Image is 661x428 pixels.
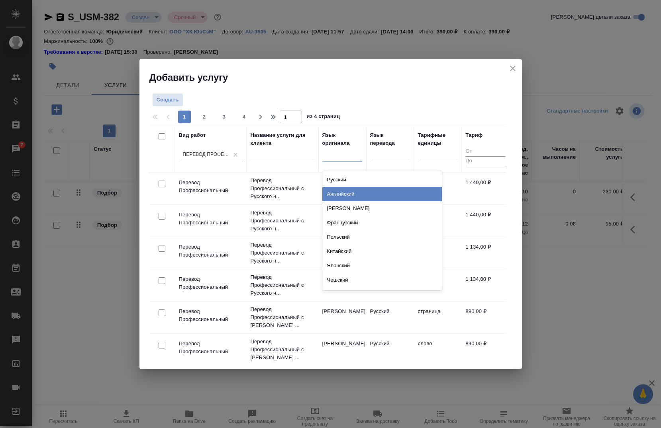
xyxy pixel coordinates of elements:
[462,207,510,235] td: 1 440,00 ₽
[322,259,442,273] div: Японский
[322,287,442,302] div: Сербский
[318,207,366,235] td: Русский
[251,177,314,200] p: Перевод Профессиональный с Русского н...
[198,113,211,121] span: 2
[251,131,314,147] div: Название услуги для клиента
[251,241,314,265] p: Перевод Профессиональный с Русского н...
[462,239,510,267] td: 1 134,00 ₽
[466,147,506,157] input: От
[251,305,314,329] p: Перевод Профессиональный с [PERSON_NAME] ...
[179,211,243,227] p: Перевод Профессиональный
[251,209,314,233] p: Перевод Профессиональный с Русского н...
[366,303,414,331] td: Русский
[179,131,206,139] div: Вид работ
[322,244,442,259] div: Китайский
[318,175,366,202] td: Русский
[322,273,442,287] div: Чешский
[418,131,458,147] div: Тарифные единицы
[414,336,462,364] td: слово
[307,112,340,123] span: из 4 страниц
[318,336,366,364] td: [PERSON_NAME]
[157,95,179,105] span: Создать
[322,230,442,244] div: Польский
[462,271,510,299] td: 1 134,00 ₽
[251,338,314,362] p: Перевод Профессиональный с [PERSON_NAME] ...
[238,111,251,123] button: 4
[466,131,483,139] div: Тариф
[507,62,519,74] button: close
[149,71,522,84] h2: Добавить услугу
[179,307,243,323] p: Перевод Профессиональный
[318,303,366,331] td: [PERSON_NAME]
[183,151,229,158] div: Перевод Профессиональный
[179,275,243,291] p: Перевод Профессиональный
[218,111,231,123] button: 3
[238,113,251,121] span: 4
[218,113,231,121] span: 3
[462,303,510,331] td: 890,00 ₽
[318,239,366,267] td: Русский
[370,131,410,147] div: Язык перевода
[318,271,366,299] td: Русский
[322,131,362,147] div: Язык оригинала
[322,216,442,230] div: Французский
[462,175,510,202] td: 1 440,00 ₽
[179,243,243,259] p: Перевод Профессиональный
[152,93,183,107] button: Создать
[251,273,314,297] p: Перевод Профессиональный с Русского н...
[322,201,442,216] div: [PERSON_NAME]
[414,303,462,331] td: страница
[462,336,510,364] td: 890,00 ₽
[466,156,506,166] input: До
[322,187,442,201] div: Английский
[366,336,414,364] td: Русский
[322,173,442,187] div: Русский
[179,340,243,356] p: Перевод Профессиональный
[179,179,243,195] p: Перевод Профессиональный
[198,111,211,123] button: 2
